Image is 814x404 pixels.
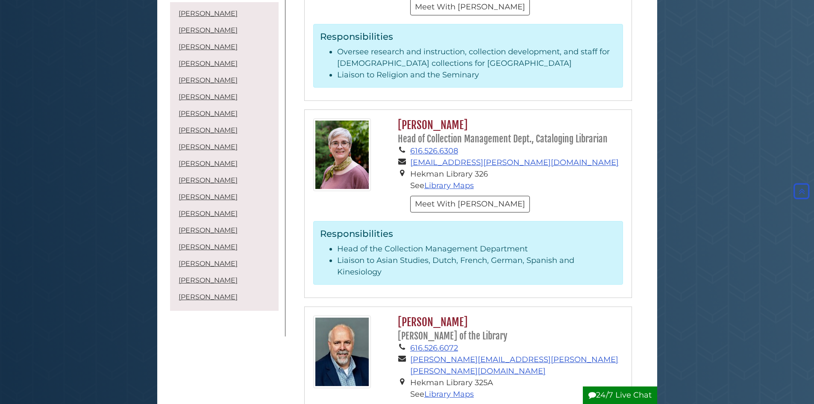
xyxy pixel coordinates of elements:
h3: Responsibilities [320,31,616,42]
img: David_Malone_125x160.jpg [313,316,371,388]
button: 24/7 Live Chat [583,386,657,404]
a: [PERSON_NAME] [179,159,238,168]
h3: Responsibilities [320,228,616,239]
li: Head of the Collection Management Department [337,243,616,255]
h2: [PERSON_NAME] [394,118,623,145]
li: Hekman Library 325A [410,377,623,389]
a: 616.526.6308 [410,146,458,156]
a: [PERSON_NAME] [179,243,238,251]
h2: [PERSON_NAME] [394,316,623,342]
a: [PERSON_NAME] [179,9,238,18]
a: [PERSON_NAME] [179,43,238,51]
a: Library Maps [424,181,474,190]
a: [EMAIL_ADDRESS][PERSON_NAME][DOMAIN_NAME] [410,158,619,167]
a: [PERSON_NAME] [179,260,238,268]
small: Head of Collection Management Dept., Cataloging Librarian [398,133,608,144]
a: Back to Top [791,186,812,196]
li: Liaison to Asian Studies, Dutch, French, German, Spanish and Kinesiology [337,255,616,278]
a: [PERSON_NAME] [179,59,238,68]
li: Liaison to Religion and the Seminary [337,69,616,81]
a: 616.526.6072 [410,343,458,353]
li: See [410,389,623,400]
a: [PERSON_NAME] [179,276,238,284]
button: Meet With [PERSON_NAME] [410,196,530,212]
a: Library Maps [424,389,474,399]
a: [PERSON_NAME] [179,93,238,101]
a: [PERSON_NAME] [179,193,238,201]
a: [PERSON_NAME][EMAIL_ADDRESS][PERSON_NAME][PERSON_NAME][DOMAIN_NAME] [410,355,618,376]
a: [PERSON_NAME] [179,76,238,84]
a: [PERSON_NAME] [179,226,238,234]
small: [PERSON_NAME] of the Library [398,330,507,342]
a: [PERSON_NAME] [179,26,238,34]
a: [PERSON_NAME] [179,209,238,218]
a: [PERSON_NAME] [179,126,238,134]
img: Francene-Lewis_125x160.jpg [313,118,371,191]
a: [PERSON_NAME] [179,143,238,151]
a: [PERSON_NAME] [179,293,238,301]
li: Hekman Library 326 See [410,168,623,192]
li: Oversee research and instruction, collection development, and staff for [DEMOGRAPHIC_DATA] collec... [337,46,616,69]
a: [PERSON_NAME] [179,176,238,184]
a: [PERSON_NAME] [179,109,238,118]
